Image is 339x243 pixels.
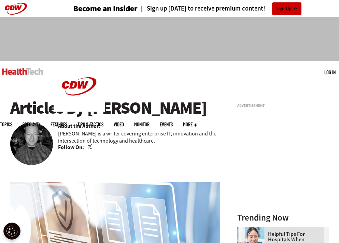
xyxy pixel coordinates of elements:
div: Cookie Settings [3,223,20,240]
a: Sign Up [272,2,301,15]
a: Features [51,122,67,127]
span: More [183,122,197,127]
iframe: advertisement [45,24,294,54]
div: User menu [324,69,336,76]
a: MonITor [134,122,150,127]
a: Video [114,122,124,127]
a: CDW [54,106,105,113]
button: Open Preferences [3,223,20,240]
img: Brian Horowitz [10,123,53,165]
a: Tips & Tactics [77,122,103,127]
img: Home [54,61,105,112]
h3: Trending Now [237,213,329,222]
span: Specialty [23,122,40,127]
img: Home [2,68,43,75]
a: Events [160,122,173,127]
b: Follow On: [58,144,84,151]
a: Become an Insider [73,5,138,13]
a: Doctor using phone to dictate to tablet [237,227,268,233]
p: [PERSON_NAME] is a writer covering enterprise IT, innovation and the intersection of technology a... [58,130,220,144]
a: Sign up [DATE] to receive premium content! [138,5,265,12]
a: Twitter [87,144,94,150]
a: Log in [324,69,336,75]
